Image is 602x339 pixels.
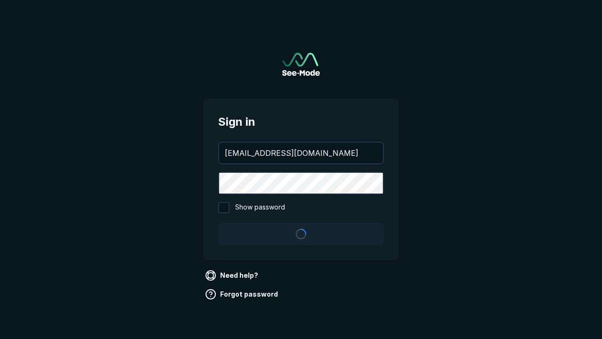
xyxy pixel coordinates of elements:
input: your@email.com [219,143,383,163]
img: See-Mode Logo [282,53,320,76]
a: Need help? [203,268,262,283]
a: Go to sign in [282,53,320,76]
span: Sign in [218,113,384,130]
a: Forgot password [203,287,282,302]
span: Show password [235,202,285,213]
